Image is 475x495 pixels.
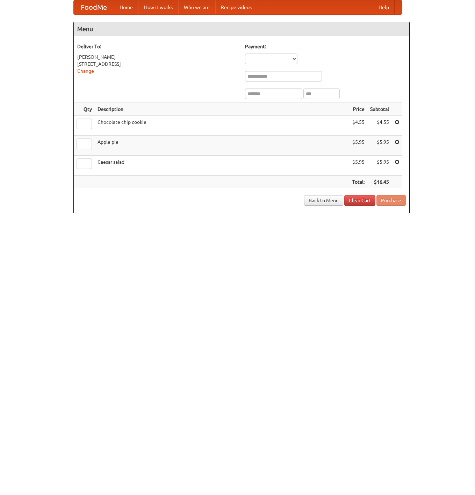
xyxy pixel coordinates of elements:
[373,0,395,14] a: Help
[77,54,238,61] div: [PERSON_NAME]
[349,156,367,176] td: $5.95
[367,156,392,176] td: $5.95
[304,195,343,206] a: Back to Menu
[138,0,178,14] a: How it works
[215,0,257,14] a: Recipe videos
[77,61,238,68] div: [STREET_ADDRESS]
[95,103,349,116] th: Description
[349,116,367,136] td: $4.55
[367,103,392,116] th: Subtotal
[77,43,238,50] h5: Deliver To:
[77,68,94,74] a: Change
[349,136,367,156] td: $5.95
[349,103,367,116] th: Price
[114,0,138,14] a: Home
[95,116,349,136] td: Chocolate chip cookie
[74,103,95,116] th: Qty
[367,176,392,189] th: $16.45
[245,43,406,50] h5: Payment:
[178,0,215,14] a: Who we are
[74,22,409,36] h4: Menu
[349,176,367,189] th: Total:
[95,156,349,176] td: Caesar salad
[344,195,375,206] a: Clear Cart
[367,136,392,156] td: $5.95
[367,116,392,136] td: $4.55
[95,136,349,156] td: Apple pie
[376,195,406,206] button: Purchase
[74,0,114,14] a: FoodMe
